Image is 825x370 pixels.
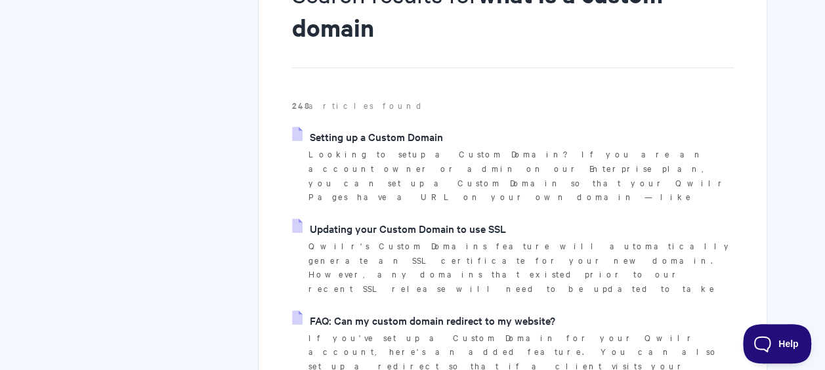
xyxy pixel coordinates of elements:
[291,98,733,113] p: articles found
[308,147,733,204] p: Looking to setup a Custom Domain? If you are an account owner or admin on our Enterprise plan, yo...
[291,99,308,112] strong: 248
[743,324,812,363] iframe: Toggle Customer Support
[292,310,555,330] a: FAQ: Can my custom domain redirect to my website?
[292,127,442,146] a: Setting up a Custom Domain
[308,239,733,296] p: Qwilr's Custom Domains feature will automatically generate an SSL certificate for your new domain...
[292,218,505,238] a: Updating your Custom Domain to use SSL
